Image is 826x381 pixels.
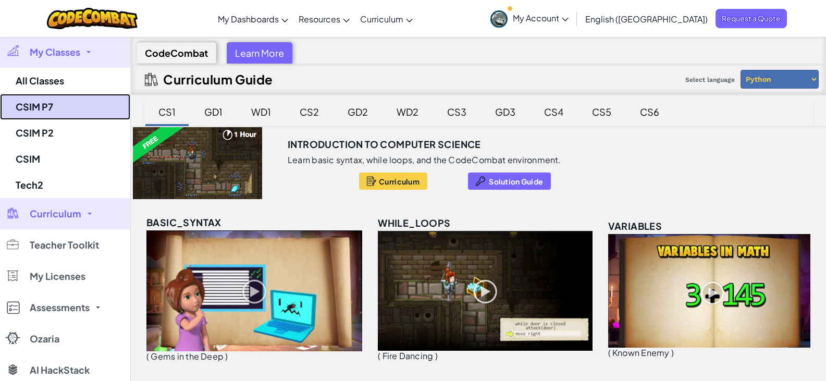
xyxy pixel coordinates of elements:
[485,100,526,124] div: GD3
[225,351,228,362] span: )
[359,173,427,190] button: Curriculum
[299,14,340,24] span: Resources
[213,5,293,33] a: My Dashboards
[489,177,543,186] span: Solution Guide
[288,155,561,165] p: Learn basic syntax, while loops, and the CodeCombat environment.
[145,73,158,86] img: IconCurriculumGuide.svg
[612,347,670,358] span: Known Enemy
[468,173,551,190] button: Solution Guide
[227,42,292,64] div: Learn More
[608,347,611,358] span: (
[218,14,279,24] span: My Dashboards
[383,350,434,361] span: Fire Dancing
[30,334,59,343] span: Ozaria
[355,5,418,33] a: Curriculum
[30,303,90,312] span: Assessments
[378,231,592,351] img: while_loops_unlocked.png
[47,8,138,29] img: CodeCombat logo
[608,234,810,348] img: variables_unlocked.png
[437,100,477,124] div: CS3
[585,14,708,24] span: English ([GEOGRAPHIC_DATA])
[716,9,787,28] a: Request a Quote
[289,100,329,124] div: CS2
[534,100,574,124] div: CS4
[137,42,216,64] div: CodeCombat
[582,100,622,124] div: CS5
[378,217,450,229] span: while_loops
[146,230,362,351] img: basic_syntax_unlocked.png
[30,47,80,57] span: My Classes
[30,209,81,218] span: Curriculum
[146,216,221,228] span: basic_syntax
[360,14,403,24] span: Curriculum
[30,240,99,250] span: Teacher Toolkit
[630,100,670,124] div: CS6
[146,351,149,362] span: (
[386,100,429,124] div: WD2
[490,10,508,28] img: avatar
[288,137,481,152] h3: Introduction to Computer Science
[293,5,355,33] a: Resources
[608,220,662,232] span: variables
[194,100,233,124] div: GD1
[151,351,224,362] span: Gems in the Deep
[580,5,713,33] a: English ([GEOGRAPHIC_DATA])
[241,100,281,124] div: WD1
[681,72,739,88] span: Select language
[148,100,186,124] div: CS1
[435,350,438,361] span: )
[671,347,674,358] span: )
[163,72,273,87] h2: Curriculum Guide
[30,365,90,375] span: AI HackStack
[30,272,85,281] span: My Licenses
[337,100,378,124] div: GD2
[513,13,569,23] span: My Account
[485,2,574,35] a: My Account
[378,350,380,361] span: (
[379,177,420,186] span: Curriculum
